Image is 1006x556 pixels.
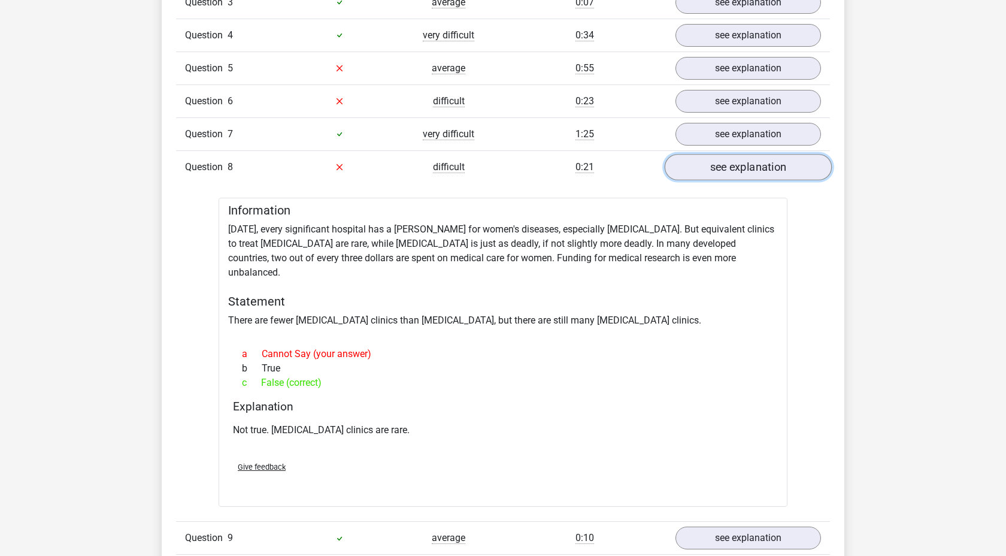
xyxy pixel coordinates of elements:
[233,423,773,437] p: Not true. [MEDICAL_DATA] clinics are rare.
[575,532,594,544] span: 0:10
[423,128,474,140] span: very difficult
[675,90,821,113] a: see explanation
[228,294,778,309] h5: Statement
[185,61,228,75] span: Question
[185,531,228,545] span: Question
[575,62,594,74] span: 0:55
[242,347,262,361] span: a
[228,128,233,140] span: 7
[238,463,286,472] span: Give feedback
[185,160,228,174] span: Question
[185,127,228,141] span: Question
[228,62,233,74] span: 5
[575,29,594,41] span: 0:34
[665,154,832,180] a: see explanation
[675,24,821,47] a: see explanation
[228,29,233,41] span: 4
[242,361,262,376] span: b
[575,95,594,107] span: 0:23
[675,527,821,549] a: see explanation
[432,532,465,544] span: average
[575,128,594,140] span: 1:25
[432,62,465,74] span: average
[219,198,787,507] div: [DATE], every significant hospital has a [PERSON_NAME] for women's diseases, especially [MEDICAL_...
[228,203,778,217] h5: Information
[228,161,233,173] span: 8
[233,376,773,390] div: False (correct)
[185,28,228,43] span: Question
[233,400,773,413] h4: Explanation
[233,347,773,361] div: Cannot Say (your answer)
[228,95,233,107] span: 6
[228,532,233,543] span: 9
[242,376,261,390] span: c
[433,161,465,173] span: difficult
[185,94,228,108] span: Question
[575,161,594,173] span: 0:21
[675,57,821,80] a: see explanation
[433,95,465,107] span: difficult
[233,361,773,376] div: True
[675,123,821,146] a: see explanation
[423,29,474,41] span: very difficult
